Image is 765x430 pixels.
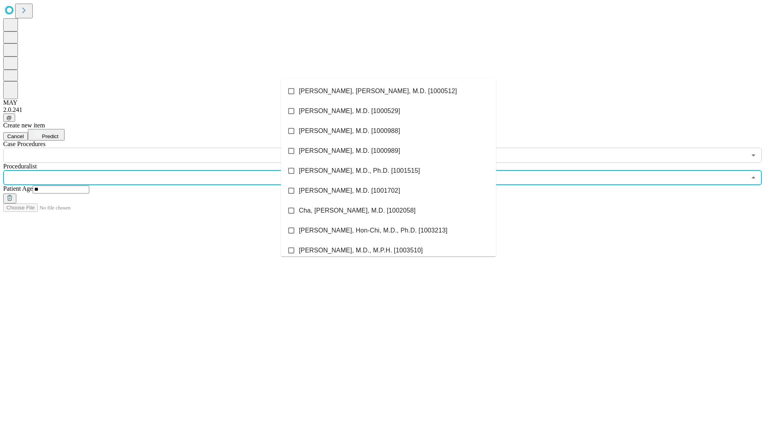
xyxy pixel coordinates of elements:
[748,172,759,183] button: Close
[748,150,759,161] button: Open
[299,86,457,96] span: [PERSON_NAME], [PERSON_NAME], M.D. [1000512]
[299,146,400,156] span: [PERSON_NAME], M.D. [1000989]
[3,185,33,192] span: Patient Age
[3,113,15,122] button: @
[7,133,24,139] span: Cancel
[3,141,45,147] span: Scheduled Procedure
[299,126,400,136] span: [PERSON_NAME], M.D. [1000988]
[42,133,58,139] span: Predict
[299,246,423,255] span: [PERSON_NAME], M.D., M.P.H. [1003510]
[299,166,420,176] span: [PERSON_NAME], M.D., Ph.D. [1001515]
[28,129,65,141] button: Predict
[299,186,400,195] span: [PERSON_NAME], M.D. [1001702]
[299,206,416,215] span: Cha, [PERSON_NAME], M.D. [1002058]
[299,106,400,116] span: [PERSON_NAME], M.D. [1000529]
[3,99,762,106] div: MAY
[3,163,37,170] span: Proceduralist
[3,106,762,113] div: 2.0.241
[6,115,12,121] span: @
[3,132,28,141] button: Cancel
[299,226,447,235] span: [PERSON_NAME], Hon-Chi, M.D., Ph.D. [1003213]
[3,122,45,129] span: Create new item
